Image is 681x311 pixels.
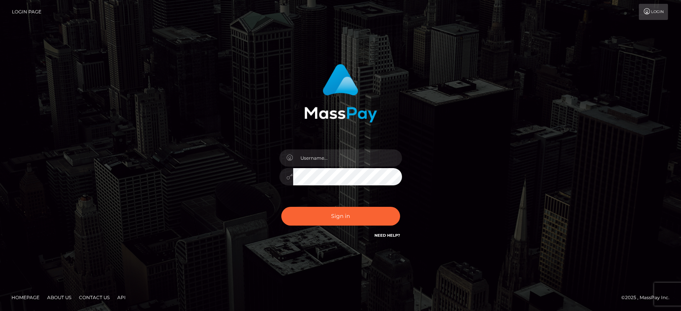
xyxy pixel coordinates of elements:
[76,291,113,303] a: Contact Us
[293,149,402,167] input: Username...
[621,293,675,302] div: © 2025 , MassPay Inc.
[12,4,41,20] a: Login Page
[374,233,400,238] a: Need Help?
[8,291,43,303] a: Homepage
[281,207,400,226] button: Sign in
[639,4,668,20] a: Login
[44,291,74,303] a: About Us
[114,291,129,303] a: API
[304,64,377,123] img: MassPay Login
